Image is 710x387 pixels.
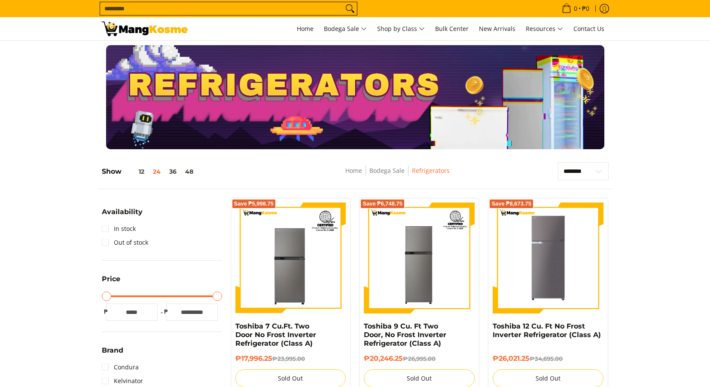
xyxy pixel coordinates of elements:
[573,6,579,12] span: 0
[162,307,171,316] span: ₱
[493,354,603,363] h6: ₱26,021.25
[235,354,346,363] h6: ₱17,996.25
[102,167,198,176] h5: Show
[497,203,599,313] img: Toshiba 12 Cu. Ft No Frost Inverter Refrigerator (Class A)
[431,17,473,40] a: Bulk Center
[324,24,367,34] span: Bodega Sale
[475,17,520,40] a: New Arrivals
[364,322,446,347] a: Toshiba 9 Cu. Ft Two Door, No Frost Inverter Refrigerator (Class A)
[293,17,318,40] a: Home
[102,209,143,222] summary: Open
[297,25,314,33] span: Home
[102,209,143,215] span: Availability
[403,355,436,362] del: ₱26,995.00
[102,360,139,374] a: Condura
[491,201,531,206] span: Save ₱8,673.75
[573,25,604,33] span: Contact Us
[377,24,425,34] span: Shop by Class
[364,354,475,363] h6: ₱20,246.25
[149,168,165,175] button: 24
[283,166,512,185] nav: Breadcrumbs
[559,4,592,13] span: •
[526,24,563,34] span: Resources
[435,25,469,33] span: Bulk Center
[345,166,362,175] a: Home
[165,168,181,175] button: 36
[493,322,601,339] a: Toshiba 12 Cu. Ft No Frost Inverter Refrigerator (Class A)
[530,355,563,362] del: ₱34,695.00
[102,236,148,249] a: Out of stock
[102,21,188,36] img: Bodega Sale Refrigerator l Mang Kosme: Home Appliances Warehouse Sale | Page 2
[196,17,609,40] nav: Main Menu
[479,25,515,33] span: New Arrivals
[181,168,198,175] button: 48
[412,166,450,175] a: Refrigerators
[122,168,149,175] button: 12
[569,17,609,40] a: Contact Us
[102,222,136,236] a: In stock
[343,2,357,15] button: Search
[272,355,305,362] del: ₱23,995.00
[102,276,120,283] span: Price
[581,6,591,12] span: ₱0
[320,17,371,40] a: Bodega Sale
[363,201,402,206] span: Save ₱6,748.75
[373,17,429,40] a: Shop by Class
[102,347,123,354] span: Brand
[364,203,475,313] img: Toshiba 9 Cu. Ft Two Door, No Frost Inverter Refrigerator (Class A)
[235,322,316,347] a: Toshiba 7 Cu.Ft. Two Door No Frost Inverter Refrigerator (Class A)
[234,201,274,206] span: Save ₱5,998.75
[369,166,405,175] a: Bodega Sale
[102,276,120,289] summary: Open
[521,17,567,40] a: Resources
[102,307,110,316] span: ₱
[102,347,123,360] summary: Open
[235,203,346,313] img: Toshiba 7 Cu.Ft. Two Door No Frost Inverter Refrigerator (Class A)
